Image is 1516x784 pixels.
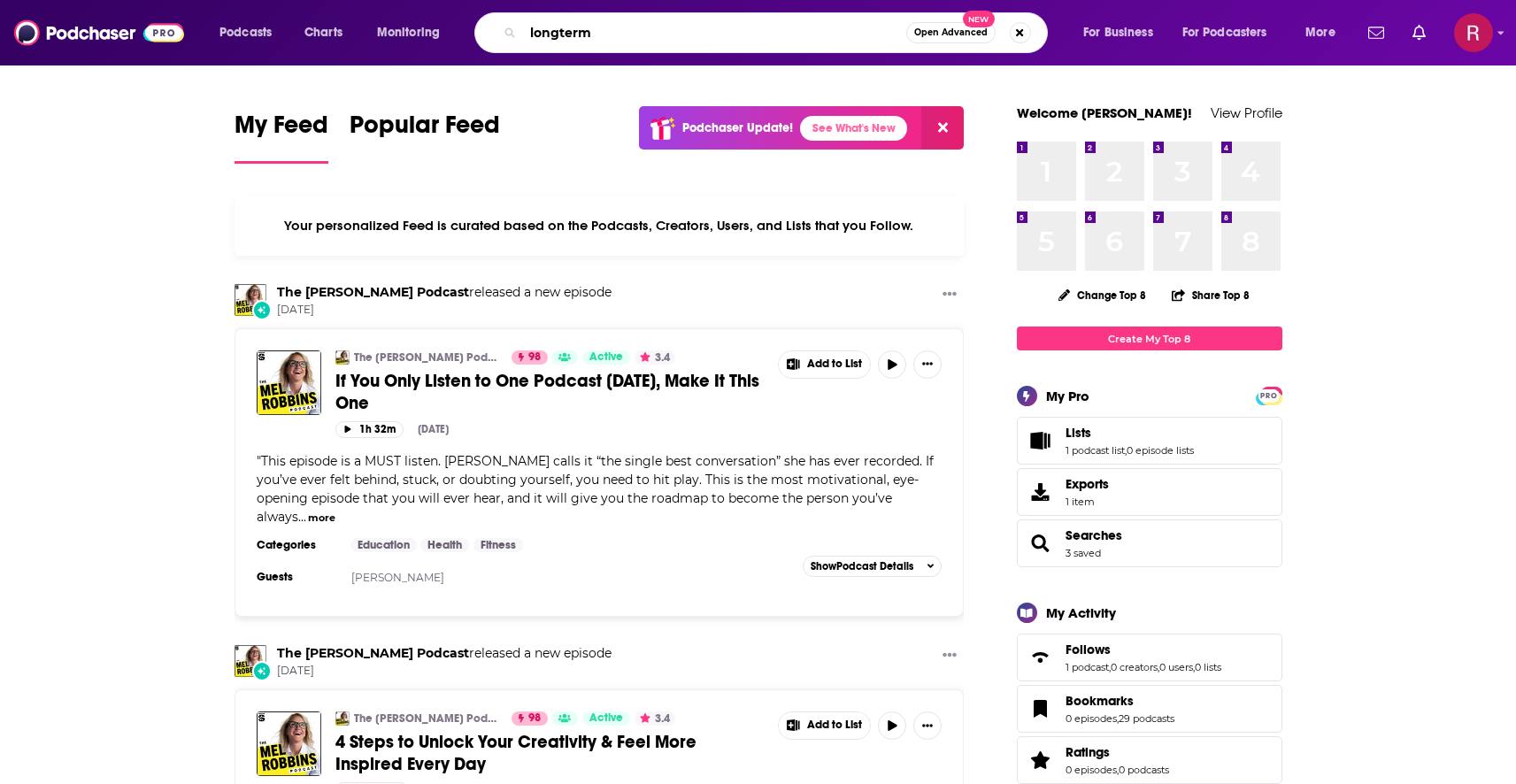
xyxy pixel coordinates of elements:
[257,711,321,776] img: 4 Steps to Unlock Your Creativity & Feel More Inspired Every Day
[1066,661,1109,673] a: 1 podcast
[1066,444,1125,457] a: 1 podcast list
[1066,496,1109,508] span: 1 item
[335,350,350,365] img: The Mel Robbins Podcast
[1454,13,1493,52] span: Logged in as rebeccaagurto
[277,664,612,679] span: [DATE]
[257,350,321,415] a: If You Only Listen to One Podcast Today, Make It This One
[308,511,335,526] button: more
[1066,693,1134,709] span: Bookmarks
[935,284,964,306] button: Show More Button
[14,16,184,50] a: Podchaser - Follow, Share and Rate Podcasts
[235,645,266,677] img: The Mel Robbins Podcast
[354,711,500,726] a: The [PERSON_NAME] Podcast
[963,11,995,27] span: New
[235,284,266,316] img: The Mel Robbins Podcast
[219,20,272,45] span: Podcasts
[1066,425,1091,441] span: Lists
[350,110,500,150] span: Popular Feed
[257,570,336,584] h3: Guests
[1046,604,1116,621] div: My Activity
[277,645,612,662] h3: released a new episode
[1211,104,1282,121] a: View Profile
[589,710,623,727] span: Active
[1159,661,1193,673] a: 0 users
[1023,428,1058,453] a: Lists
[235,110,328,150] span: My Feed
[335,421,404,438] button: 1h 32m
[1258,388,1280,402] a: PRO
[491,12,1065,53] div: Search podcasts, credits, & more...
[377,20,440,45] span: Monitoring
[635,350,675,365] button: 3.4
[257,453,934,525] span: "
[1066,642,1111,657] span: Follows
[913,711,942,740] button: Show More Button
[1127,444,1194,457] a: 0 episode lists
[1066,744,1110,760] span: Ratings
[1023,748,1058,772] a: Ratings
[351,571,444,584] a: [PERSON_NAME]
[293,19,353,47] a: Charts
[1454,13,1493,52] img: User Profile
[1405,18,1433,48] a: Show notifications dropdown
[420,538,469,552] a: Health
[1017,519,1282,567] span: Searches
[1066,547,1101,559] a: 3 saved
[512,711,548,726] a: 98
[1023,480,1058,504] span: Exports
[1083,20,1153,45] span: For Business
[1046,388,1089,404] div: My Pro
[335,370,759,414] span: If You Only Listen to One Podcast [DATE], Make It This One
[528,710,541,727] span: 98
[512,350,548,365] a: 98
[277,645,469,661] a: The Mel Robbins Podcast
[913,350,942,379] button: Show More Button
[1109,661,1111,673] span: ,
[257,453,934,525] span: This episode is a MUST listen. [PERSON_NAME] calls it “the single best conversation” she has ever...
[257,538,336,552] h3: Categories
[582,350,630,365] a: Active
[418,423,449,435] div: [DATE]
[335,731,696,775] span: 4 Steps to Unlock Your Creativity & Feel More Inspired Every Day
[298,509,306,525] span: ...
[1071,19,1175,47] button: open menu
[1293,19,1358,47] button: open menu
[335,731,766,775] a: 4 Steps to Unlock Your Creativity & Feel More Inspired Every Day
[252,300,272,319] div: New Episode
[1066,764,1117,776] a: 0 episodes
[1017,634,1282,681] span: Follows
[1023,696,1058,721] a: Bookmarks
[1193,661,1195,673] span: ,
[807,357,862,371] span: Add to List
[1066,476,1109,492] span: Exports
[682,120,793,135] p: Podchaser Update!
[1017,327,1282,350] a: Create My Top 8
[1171,278,1251,312] button: Share Top 8
[1023,645,1058,670] a: Follows
[906,22,996,43] button: Open AdvancedNew
[252,661,272,680] div: New Episode
[1048,284,1158,306] button: Change Top 8
[304,20,342,45] span: Charts
[1066,425,1194,441] a: Lists
[800,116,907,141] a: See What's New
[779,351,871,378] button: Show More Button
[1111,661,1158,673] a: 0 creators
[335,711,350,726] img: The Mel Robbins Podcast
[1066,712,1117,725] a: 0 episodes
[1454,13,1493,52] button: Show profile menu
[1119,712,1174,725] a: 29 podcasts
[914,28,988,37] span: Open Advanced
[235,196,965,256] div: Your personalized Feed is curated based on the Podcasts, Creators, Users, and Lists that you Follow.
[365,19,463,47] button: open menu
[779,712,871,739] button: Show More Button
[1361,18,1391,48] a: Show notifications dropdown
[1066,527,1122,543] span: Searches
[1125,444,1127,457] span: ,
[935,645,964,667] button: Show More Button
